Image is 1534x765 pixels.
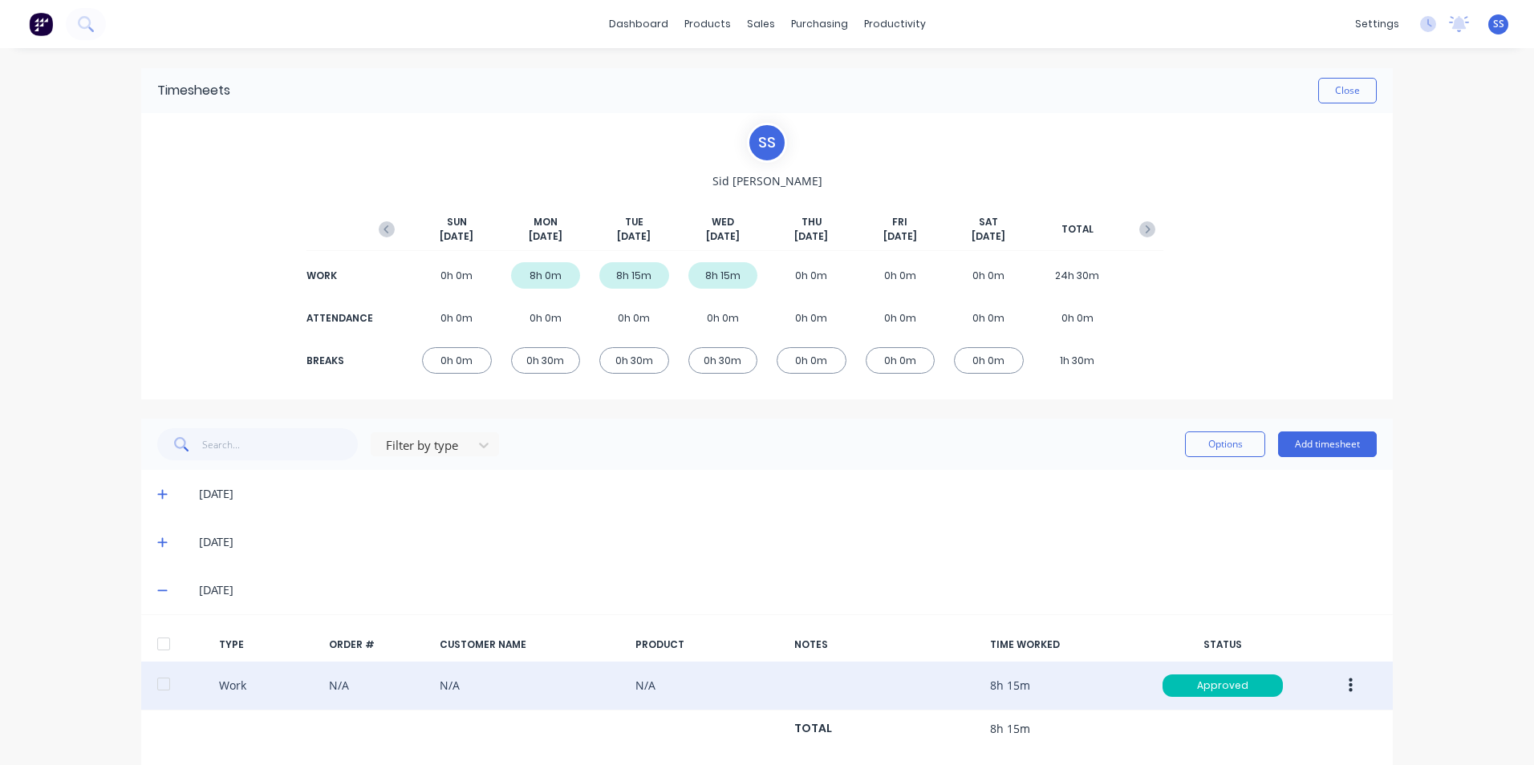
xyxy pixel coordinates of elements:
div: Approved [1163,674,1283,697]
div: 0h 30m [688,347,758,374]
div: 0h 0m [866,262,935,289]
div: 0h 0m [422,262,492,289]
div: 0h 30m [511,347,581,374]
button: Add timesheet [1278,431,1377,457]
div: TYPE [219,637,317,652]
div: 0h 0m [599,305,669,331]
button: Close [1318,78,1377,103]
div: productivity [856,12,934,36]
div: 8h 0m [511,262,581,289]
span: [DATE] [972,229,1005,244]
div: 0h 0m [422,305,492,331]
span: [DATE] [440,229,473,244]
div: NOTES [794,637,977,652]
span: [DATE] [706,229,740,244]
div: 8h 15m [688,262,758,289]
div: sales [739,12,783,36]
img: Factory [29,12,53,36]
div: products [676,12,739,36]
div: 0h 0m [777,305,846,331]
span: TOTAL [1061,222,1094,237]
div: 0h 0m [954,262,1024,289]
span: MON [534,215,558,229]
div: ORDER # [329,637,427,652]
div: 0h 0m [777,347,846,374]
button: Options [1185,431,1265,457]
div: 0h 0m [866,347,935,374]
div: 0h 0m [777,262,846,289]
span: [DATE] [529,229,562,244]
div: 0h 30m [599,347,669,374]
div: WORK [306,269,371,283]
div: 0h 0m [866,305,935,331]
a: dashboard [601,12,676,36]
span: [DATE] [794,229,828,244]
div: S S [747,123,787,163]
div: BREAKS [306,354,371,368]
div: settings [1347,12,1407,36]
span: FRI [892,215,907,229]
div: ATTENDANCE [306,311,371,326]
div: 24h 30m [1043,262,1113,289]
div: PRODUCT [635,637,781,652]
div: 0h 0m [422,347,492,374]
span: WED [712,215,734,229]
div: CUSTOMER NAME [440,637,623,652]
div: 0h 0m [688,305,758,331]
span: TUE [625,215,643,229]
span: THU [801,215,822,229]
div: Timesheets [157,81,230,100]
div: 8h 15m [599,262,669,289]
div: 1h 30m [1043,347,1113,374]
div: 0h 0m [1043,305,1113,331]
span: SUN [447,215,467,229]
span: [DATE] [883,229,917,244]
span: [DATE] [617,229,651,244]
div: 0h 0m [954,305,1024,331]
div: [DATE] [199,581,1377,599]
div: [DATE] [199,533,1377,551]
input: Search... [202,428,359,460]
div: STATUS [1150,637,1296,652]
span: SS [1493,17,1504,31]
div: 0h 0m [511,305,581,331]
div: TIME WORKED [990,637,1136,652]
span: Sid [PERSON_NAME] [712,172,822,189]
div: purchasing [783,12,856,36]
div: 0h 0m [954,347,1024,374]
div: [DATE] [199,485,1377,503]
span: SAT [979,215,998,229]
